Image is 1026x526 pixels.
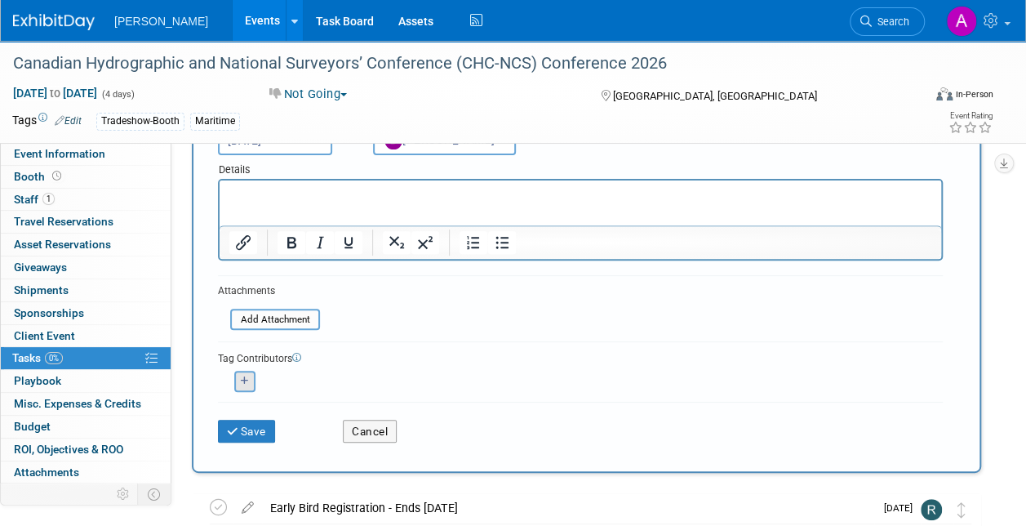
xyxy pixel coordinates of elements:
[1,279,171,301] a: Shipments
[1,143,171,165] a: Event Information
[936,87,953,100] img: Format-Inperson.png
[229,231,257,254] button: Insert/edit link
[1,302,171,324] a: Sponsorships
[1,189,171,211] a: Staff1
[884,502,921,514] span: [DATE]
[1,166,171,188] a: Booth
[220,181,941,225] iframe: Rich Text Area
[12,86,98,100] span: [DATE] [DATE]
[42,193,55,205] span: 1
[138,484,171,505] td: Toggle Event Tabs
[306,231,334,254] button: Italic
[14,215,113,228] span: Travel Reservations
[1,416,171,438] a: Budget
[233,501,262,515] a: edit
[1,439,171,461] a: ROI, Objectives & ROO
[100,89,135,100] span: (4 days)
[114,15,208,28] span: [PERSON_NAME]
[45,352,63,364] span: 0%
[411,231,439,254] button: Superscript
[1,211,171,233] a: Travel Reservations
[948,112,993,120] div: Event Rating
[1,347,171,369] a: Tasks0%
[218,155,943,179] div: Details
[49,170,64,182] span: Booth not reserved yet
[14,147,105,160] span: Event Information
[872,16,909,28] span: Search
[14,329,75,342] span: Client Event
[343,420,397,443] button: Cancel
[384,133,495,146] span: [PERSON_NAME]
[921,499,942,520] img: Rebecca Deis
[14,170,64,183] span: Booth
[1,461,171,484] a: Attachments
[262,494,874,522] div: Early Bird Registration - Ends [DATE]
[278,231,305,254] button: Bold
[109,484,138,505] td: Personalize Event Tab Strip
[55,115,82,127] a: Edit
[218,420,275,443] button: Save
[14,193,55,206] span: Staff
[14,238,111,251] span: Asset Reservations
[218,284,320,298] div: Attachments
[335,231,362,254] button: Underline
[14,374,61,387] span: Playbook
[1,370,171,392] a: Playbook
[96,113,184,130] div: Tradeshow-Booth
[264,86,353,103] button: Not Going
[12,112,82,131] td: Tags
[47,87,63,100] span: to
[383,231,411,254] button: Subscript
[1,256,171,279] a: Giveaways
[12,351,63,364] span: Tasks
[946,6,977,37] img: Amy Reese
[1,393,171,415] a: Misc. Expenses & Credits
[957,502,966,518] i: Move task
[190,113,240,130] div: Maritime
[14,397,141,410] span: Misc. Expenses & Credits
[1,234,171,256] a: Asset Reservations
[13,14,95,30] img: ExhibitDay
[613,90,817,102] span: [GEOGRAPHIC_DATA], [GEOGRAPHIC_DATA]
[460,231,487,254] button: Numbered list
[7,49,909,78] div: Canadian Hydrographic and National Surveyors’ Conference (CHC-NCS) Conference 2026
[14,443,123,456] span: ROI, Objectives & ROO
[14,306,84,319] span: Sponsorships
[488,231,516,254] button: Bullet list
[14,420,51,433] span: Budget
[851,85,993,109] div: Event Format
[1,325,171,347] a: Client Event
[218,349,943,366] div: Tag Contributors
[955,88,993,100] div: In-Person
[14,283,69,296] span: Shipments
[14,261,67,274] span: Giveaways
[850,7,925,36] a: Search
[14,466,79,479] span: Attachments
